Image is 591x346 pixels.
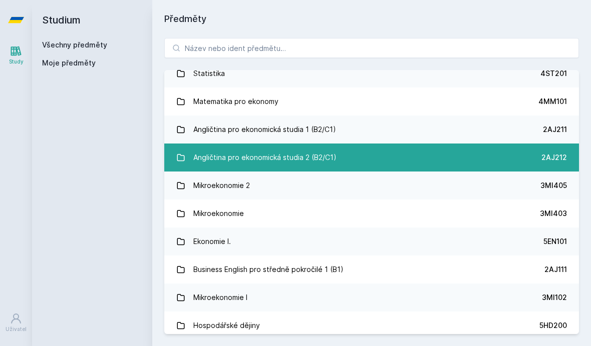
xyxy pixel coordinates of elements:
div: Matematika pro ekonomy [193,91,278,111]
a: Všechny předměty [42,40,107,49]
a: Mikroekonomie 3MI403 [164,199,579,227]
a: Angličtina pro ekonomická studia 2 (B2/C1) 2AJ212 [164,143,579,171]
div: 2AJ211 [543,124,567,134]
div: 3MI102 [542,292,567,302]
a: Mikroekonomie I 3MI102 [164,283,579,311]
div: Mikroekonomie 2 [193,175,250,195]
div: Hospodářské dějiny [193,315,260,335]
a: Ekonomie I. 5EN101 [164,227,579,255]
div: Business English pro středně pokročilé 1 (B1) [193,259,344,279]
div: Ekonomie I. [193,231,231,251]
div: Uživatel [6,325,27,333]
a: Angličtina pro ekonomická studia 1 (B2/C1) 2AJ211 [164,115,579,143]
a: Uživatel [2,307,30,338]
div: 5HD200 [539,320,567,330]
div: 3MI403 [540,208,567,218]
div: Mikroekonomie [193,203,244,223]
div: 2AJ212 [541,152,567,162]
div: Angličtina pro ekonomická studia 2 (B2/C1) [193,147,337,167]
a: Mikroekonomie 2 3MI405 [164,171,579,199]
a: Statistika 4ST201 [164,59,579,87]
div: Study [9,58,24,65]
div: 3MI405 [540,180,567,190]
span: Moje předměty [42,58,96,68]
div: 4ST201 [540,68,567,78]
div: Statistika [193,63,225,83]
a: Study [2,40,30,70]
div: 2AJ111 [544,264,567,274]
div: 5EN101 [543,236,567,246]
div: Mikroekonomie I [193,287,247,307]
a: Matematika pro ekonomy 4MM101 [164,87,579,115]
div: 4MM101 [538,96,567,106]
a: Hospodářské dějiny 5HD200 [164,311,579,339]
h1: Předměty [164,12,579,26]
input: Název nebo ident předmětu… [164,38,579,58]
a: Business English pro středně pokročilé 1 (B1) 2AJ111 [164,255,579,283]
div: Angličtina pro ekonomická studia 1 (B2/C1) [193,119,336,139]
